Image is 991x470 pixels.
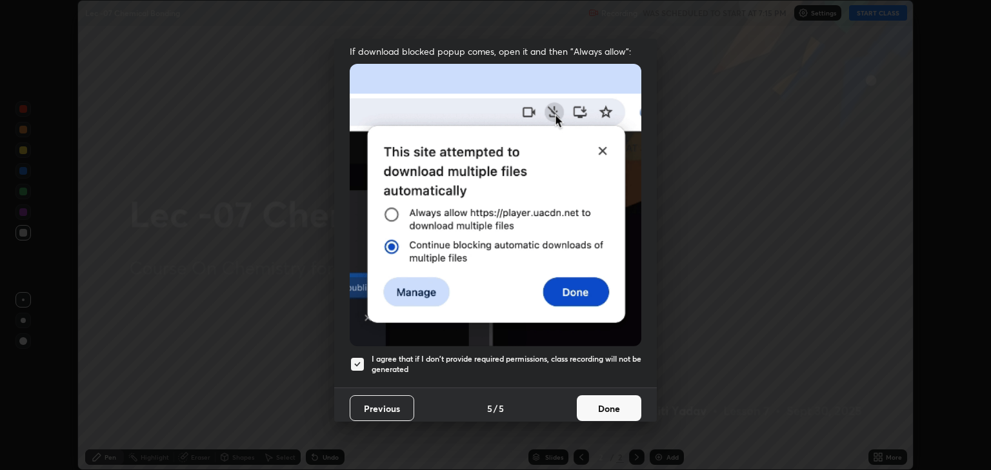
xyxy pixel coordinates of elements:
[494,402,497,415] h4: /
[487,402,492,415] h4: 5
[577,395,641,421] button: Done
[350,395,414,421] button: Previous
[372,354,641,374] h5: I agree that if I don't provide required permissions, class recording will not be generated
[350,64,641,346] img: downloads-permission-blocked.gif
[350,45,641,57] span: If download blocked popup comes, open it and then "Always allow":
[499,402,504,415] h4: 5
